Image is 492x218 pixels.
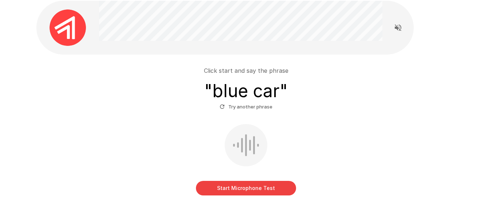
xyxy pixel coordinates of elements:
[391,20,405,35] button: Read questions aloud
[218,101,274,112] button: Try another phrase
[204,81,288,101] h3: " blue car "
[50,9,86,46] img: applaudo_avatar.png
[204,66,288,75] p: Click start and say the phrase
[196,181,296,195] button: Start Microphone Test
